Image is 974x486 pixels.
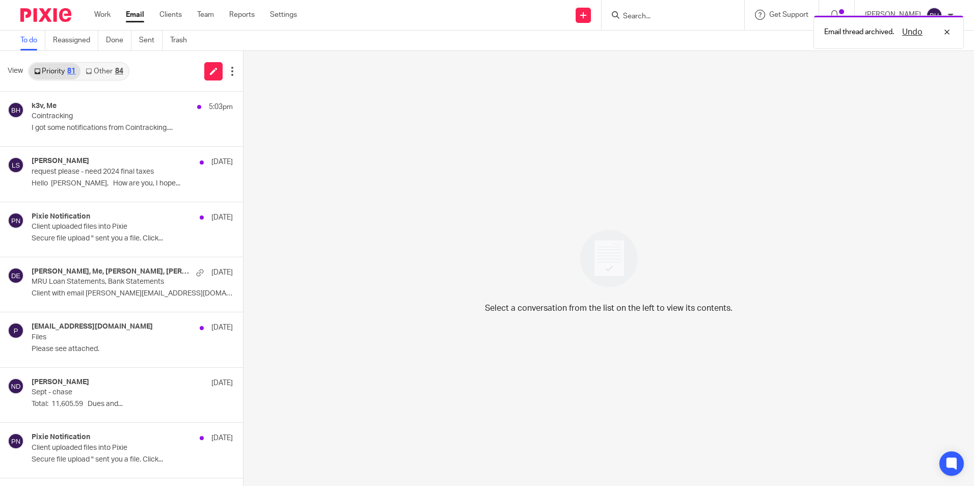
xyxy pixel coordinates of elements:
img: svg%3E [8,322,24,339]
a: Other84 [80,63,128,79]
div: 84 [115,68,123,75]
p: [DATE] [211,212,233,223]
p: Email thread archived. [824,27,894,37]
p: Select a conversation from the list on the left to view its contents. [485,302,733,314]
a: Reassigned [53,31,98,50]
p: Client uploaded files into Pixie [32,444,193,452]
p: [DATE] [211,378,233,388]
h4: Pixie Notification [32,212,90,221]
p: Secure file upload " sent you a file. Click... [32,234,233,243]
a: To do [20,31,45,50]
button: Undo [899,26,926,38]
p: [DATE] [211,267,233,278]
p: request please - need 2024 final taxes [32,168,193,176]
span: View [8,66,23,76]
a: Done [106,31,131,50]
h4: Pixie Notification [32,433,90,442]
p: I got some notifications from Cointracking.... [32,124,233,132]
a: Sent [139,31,163,50]
p: Cointracking [32,112,193,121]
p: Hello [PERSON_NAME], How are you, I hope... [32,179,233,188]
p: Client uploaded files into Pixie [32,223,193,231]
a: Team [197,10,214,20]
h4: [PERSON_NAME] [32,378,89,387]
p: Client with email [PERSON_NAME][EMAIL_ADDRESS][DOMAIN_NAME] uploaded... [32,289,233,298]
img: image [574,223,644,294]
p: [DATE] [211,157,233,167]
p: [DATE] [211,433,233,443]
p: Sept - chase [32,388,193,397]
p: MRU Loan Statements, Bank Statements [32,278,193,286]
p: 5:03pm [209,102,233,112]
h4: [EMAIL_ADDRESS][DOMAIN_NAME] [32,322,153,331]
h4: [PERSON_NAME], Me, [PERSON_NAME], [PERSON_NAME] [32,267,191,276]
a: Priority81 [29,63,80,79]
a: Reports [229,10,255,20]
a: Work [94,10,111,20]
a: Clients [159,10,182,20]
p: Please see attached. [32,345,233,354]
img: svg%3E [8,433,24,449]
h4: [PERSON_NAME] [32,157,89,166]
div: 81 [67,68,75,75]
img: svg%3E [8,157,24,173]
a: Email [126,10,144,20]
a: Settings [270,10,297,20]
h4: k3v, Me [32,102,57,111]
p: [DATE] [211,322,233,333]
img: svg%3E [8,102,24,118]
p: Files [32,333,193,342]
img: svg%3E [926,7,942,23]
p: Secure file upload " sent you a file. Click... [32,455,233,464]
p: Total: 11,605.59 Dues and... [32,400,233,409]
img: svg%3E [8,378,24,394]
img: svg%3E [8,212,24,229]
img: svg%3E [8,267,24,284]
img: Pixie [20,8,71,22]
a: Trash [170,31,195,50]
